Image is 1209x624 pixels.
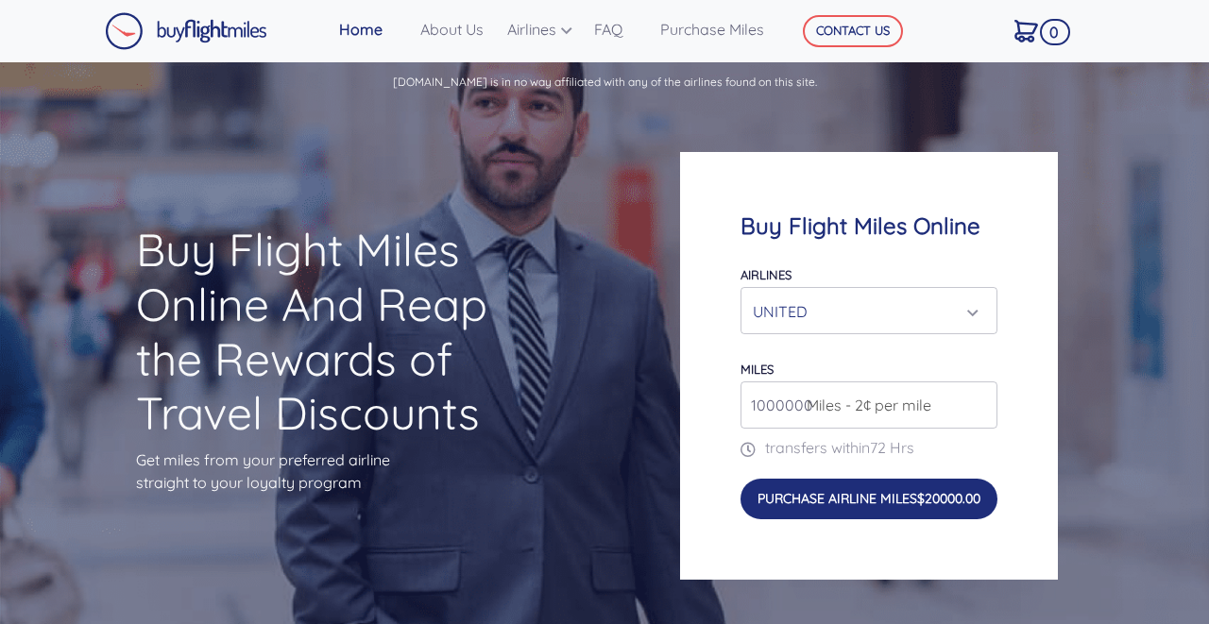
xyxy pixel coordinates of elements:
span: 0 [1040,19,1071,45]
a: Buy Flight Miles Logo [105,8,267,55]
a: FAQ [587,10,653,48]
button: UNITED [741,287,997,334]
p: Get miles from your preferred airline straight to your loyalty program [136,448,529,494]
a: About Us [413,10,500,48]
p: transfers within [741,436,997,459]
span: $20000.00 [917,490,980,507]
span: Miles - 2¢ per mile [797,394,931,416]
button: Purchase Airline Miles$20000.00 [741,479,997,519]
a: Purchase Miles [653,10,775,48]
div: UNITED [753,294,974,329]
h1: Buy Flight Miles Online And Reap the Rewards of Travel Discounts [136,223,529,440]
label: Airlines [741,267,792,282]
img: Cart [1014,20,1038,42]
a: Home [332,10,413,48]
img: Buy Flight Miles Logo [105,12,267,50]
a: 0 [1007,10,1064,50]
h4: Buy Flight Miles Online [741,212,997,240]
a: Airlines [500,10,587,48]
span: 72 Hrs [870,438,914,457]
label: miles [741,362,774,377]
button: CONTACT US [803,15,903,47]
